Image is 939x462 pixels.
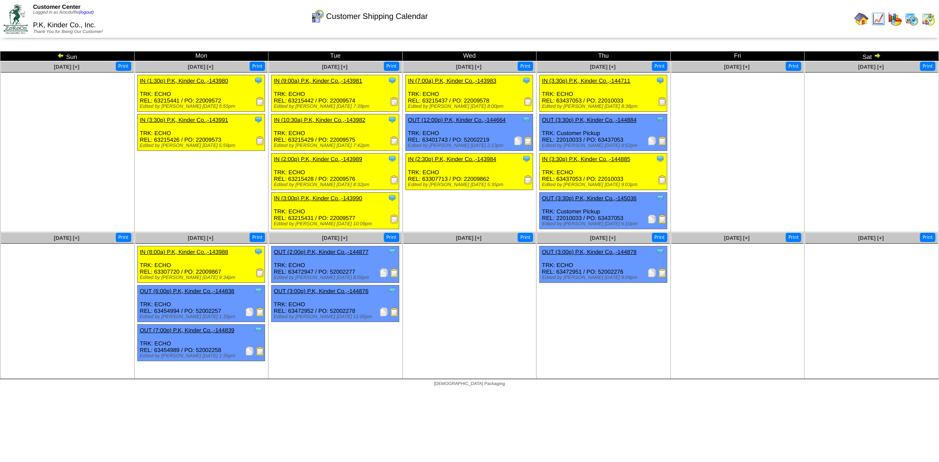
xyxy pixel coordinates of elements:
button: Print [250,233,265,242]
div: Edited by [PERSON_NAME] [DATE] 7:39pm [274,104,399,109]
button: Print [920,233,935,242]
div: TRK: ECHO REL: 63472951 / PO: 52002276 [540,246,667,283]
a: [DATE] [+] [322,64,347,70]
td: Tue [269,51,403,61]
div: TRK: ECHO REL: 63454989 / PO: 52002258 [137,325,265,361]
img: Receiving Document [390,136,399,145]
div: TRK: ECHO REL: 63215437 / PO: 22009578 [405,75,533,112]
img: Bill of Lading [524,136,533,145]
a: IN (3:00p) P.K, Kinder Co.,-143990 [274,195,362,202]
span: Logged in as Amcduffie [33,10,94,15]
a: (logout) [79,10,94,15]
a: IN (10:30a) P.K, Kinder Co.,-143982 [274,117,365,123]
img: Bill of Lading [256,308,265,316]
div: Edited by [PERSON_NAME] [DATE] 9:04pm [542,275,667,280]
button: Print [652,233,667,242]
a: [DATE] [+] [54,64,79,70]
div: Edited by [PERSON_NAME] [DATE] 8:52pm [542,143,667,148]
button: Print [652,62,667,71]
button: Print [384,62,399,71]
a: IN (8:00a) P.K, Kinder Co.,-143988 [140,249,228,255]
img: calendarprod.gif [905,12,919,26]
span: [DATE] [+] [724,64,750,70]
div: Edited by [PERSON_NAME] [DATE] 8:56pm [274,275,399,280]
div: TRK: ECHO REL: 63454994 / PO: 52002257 [137,286,265,322]
div: Edited by [PERSON_NAME] [DATE] 8:32pm [274,182,399,187]
div: Edited by [PERSON_NAME] [DATE] 1:35pm [140,353,265,359]
a: [DATE] [+] [590,235,615,241]
img: graph.gif [888,12,902,26]
div: Edited by [PERSON_NAME] [DATE] 7:42pm [274,143,399,148]
img: Tooltip [656,115,665,124]
a: [DATE] [+] [590,64,615,70]
button: Print [518,62,533,71]
img: Tooltip [388,154,397,163]
a: OUT (3:30p) P.K, Kinder Co.,-144884 [542,117,637,123]
a: IN (9:00a) P.K, Kinder Co.,-143981 [274,77,362,84]
span: P.K, Kinder Co., Inc. [33,22,96,29]
button: Print [518,233,533,242]
a: IN (3:30p) P.K, Kinder Co.,-143991 [140,117,228,123]
td: Thu [537,51,671,61]
a: OUT (3:00p) P.K, Kinder Co.,-144878 [542,249,637,255]
img: Receiving Document [256,97,265,106]
div: TRK: Customer Pickup REL: 22010033 / PO: 63437053 [540,193,667,229]
a: IN (2:00p) P.K, Kinder Co.,-143989 [274,156,362,162]
div: TRK: Customer Pickup REL: 22010033 / PO: 63437053 [540,114,667,151]
span: [DATE] [+] [724,235,750,241]
div: TRK: ECHO REL: 63215442 / PO: 22009574 [272,75,399,112]
img: Bill of Lading [390,308,399,316]
img: Packing Slip [648,136,656,145]
img: Tooltip [656,194,665,202]
span: [DATE] [+] [858,235,884,241]
button: Print [920,62,935,71]
a: [DATE] [+] [322,235,347,241]
div: Edited by [PERSON_NAME] [DATE] 6:10pm [542,221,667,227]
a: OUT (2:00p) P.K, Kinder Co.,-144877 [274,249,368,255]
img: Bill of Lading [658,136,667,145]
div: Edited by [PERSON_NAME] [DATE] 5:35pm [408,182,533,187]
img: Packing Slip [648,268,656,277]
a: IN (3:30p) P.K, Kinder Co.,-144885 [542,156,630,162]
td: Wed [402,51,537,61]
div: TRK: ECHO REL: 63215431 / PO: 22009577 [272,193,399,229]
div: Edited by [PERSON_NAME] [DATE] 10:09pm [274,221,399,227]
img: Packing Slip [245,347,254,356]
img: home.gif [854,12,869,26]
img: Packing Slip [648,215,656,224]
button: Print [250,62,265,71]
img: Packing Slip [379,268,388,277]
img: Tooltip [656,76,665,85]
a: OUT (6:00p) P.K, Kinder Co.,-144838 [140,288,235,294]
div: Edited by [PERSON_NAME] [DATE] 5:59pm [140,143,265,148]
a: [DATE] [+] [54,235,79,241]
img: Tooltip [254,286,263,295]
span: Customer Center [33,4,81,10]
a: [DATE] [+] [188,64,214,70]
div: Edited by [PERSON_NAME] [DATE] 9:34pm [140,275,265,280]
img: Tooltip [388,247,397,256]
img: arrowright.gif [874,52,881,59]
div: TRK: ECHO REL: 63215426 / PO: 22009573 [137,114,265,151]
a: [DATE] [+] [456,64,482,70]
div: TRK: ECHO REL: 63307720 / PO: 22009867 [137,246,265,283]
div: TRK: ECHO REL: 63215441 / PO: 22009572 [137,75,265,112]
img: Receiving Document [390,176,399,184]
a: [DATE] [+] [188,235,214,241]
img: Tooltip [388,194,397,202]
img: arrowleft.gif [57,52,64,59]
img: Receiving Document [524,97,533,106]
span: [DEMOGRAPHIC_DATA] Packaging [434,381,505,386]
a: OUT (3:00p) P.K, Kinder Co.,-144876 [274,288,368,294]
div: Edited by [PERSON_NAME] [DATE] 8:38pm [542,104,667,109]
img: Tooltip [388,76,397,85]
a: [DATE] [+] [456,235,482,241]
